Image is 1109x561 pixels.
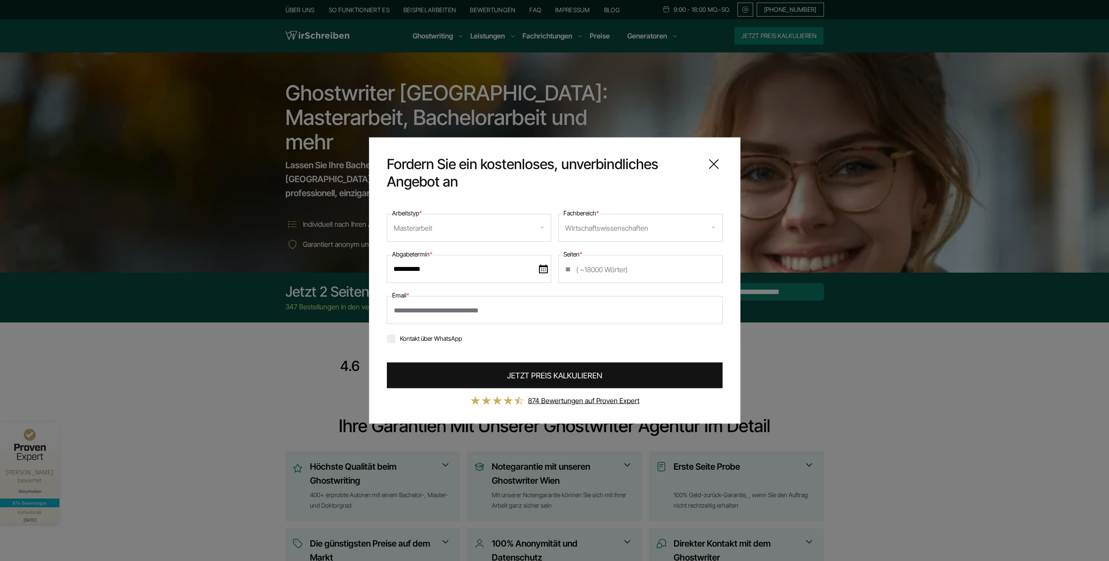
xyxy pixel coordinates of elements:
[387,156,698,190] span: Fordern Sie ein kostenloses, unverbindliches Angebot an
[539,265,548,274] img: date
[387,255,551,283] input: date
[387,335,462,342] label: Kontakt über WhatsApp
[392,290,409,301] label: Email
[392,208,422,218] label: Arbeitstyp
[387,363,723,388] button: JETZT PREIS KALKULIEREN
[507,370,602,381] span: JETZT PREIS KALKULIEREN
[563,208,599,218] label: Fachbereich
[563,249,582,260] label: Seiten
[565,221,648,235] div: Wirtschaftswissenschaften
[392,249,432,260] label: Abgabetermin
[394,221,432,235] div: Masterarbeit
[528,396,640,405] a: 874 Bewertungen auf Proven Expert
